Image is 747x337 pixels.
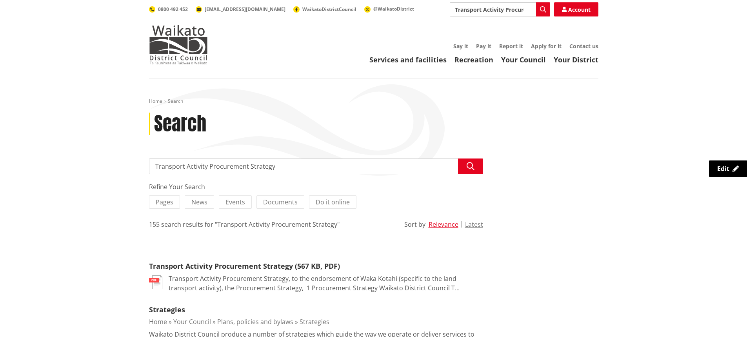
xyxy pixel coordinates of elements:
[709,160,747,177] a: Edit
[225,198,245,206] span: Events
[168,98,183,104] span: Search
[373,5,414,12] span: @WaikatoDistrict
[554,2,598,16] a: Account
[149,182,483,191] div: Refine Your Search
[263,198,298,206] span: Documents
[158,6,188,13] span: 0800 492 452
[501,55,546,64] a: Your Council
[369,55,447,64] a: Services and facilities
[476,42,491,50] a: Pay it
[149,98,598,105] nav: breadcrumb
[149,220,340,229] div: 155 search results for "Transport Activity Procurement Strategy"
[499,42,523,50] a: Report it
[404,220,425,229] div: Sort by
[450,2,550,16] input: Search input
[149,25,208,64] img: Waikato District Council - Te Kaunihera aa Takiwaa o Waikato
[196,6,285,13] a: [EMAIL_ADDRESS][DOMAIN_NAME]
[300,317,329,326] a: Strategies
[554,55,598,64] a: Your District
[454,55,493,64] a: Recreation
[217,317,293,326] a: Plans, policies and bylaws
[173,317,211,326] a: Your Council
[293,6,356,13] a: WaikatoDistrictCouncil
[302,6,356,13] span: WaikatoDistrictCouncil
[149,317,167,326] a: Home
[429,221,458,228] button: Relevance
[364,5,414,12] a: @WaikatoDistrict
[156,198,173,206] span: Pages
[531,42,562,50] a: Apply for it
[154,113,206,135] h1: Search
[205,6,285,13] span: [EMAIL_ADDRESS][DOMAIN_NAME]
[149,98,162,104] a: Home
[149,275,162,289] img: document-pdf.svg
[149,261,340,271] a: Transport Activity Procurement Strategy (567 KB, PDF)
[149,158,483,174] input: Search input
[169,274,483,293] p: Transport Activity Procurement Strategy, to the endorsement of Waka Kotahi (specific to the land ...
[717,164,729,173] span: Edit
[465,221,483,228] button: Latest
[191,198,207,206] span: News
[316,198,350,206] span: Do it online
[453,42,468,50] a: Say it
[569,42,598,50] a: Contact us
[149,305,185,314] a: Strategies
[149,6,188,13] a: 0800 492 452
